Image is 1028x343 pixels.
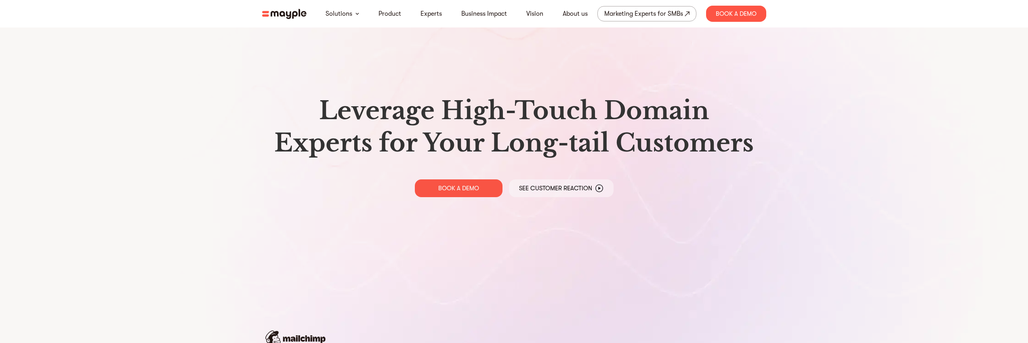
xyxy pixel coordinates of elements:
div: Book A Demo [706,6,766,22]
a: Product [378,9,401,19]
a: Vision [526,9,543,19]
a: Business Impact [461,9,507,19]
a: BOOK A DEMO [415,179,502,197]
div: Marketing Experts for SMBs [604,8,683,19]
a: Experts [420,9,442,19]
img: arrow-down [355,13,359,15]
a: Marketing Experts for SMBs [597,6,696,21]
p: See Customer Reaction [519,184,592,192]
p: BOOK A DEMO [438,184,479,192]
a: Solutions [326,9,352,19]
a: About us [563,9,588,19]
img: mayple-logo [262,9,307,19]
a: See Customer Reaction [509,179,614,197]
h1: Leverage High-Touch Domain Experts for Your Long-tail Customers [269,95,760,159]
